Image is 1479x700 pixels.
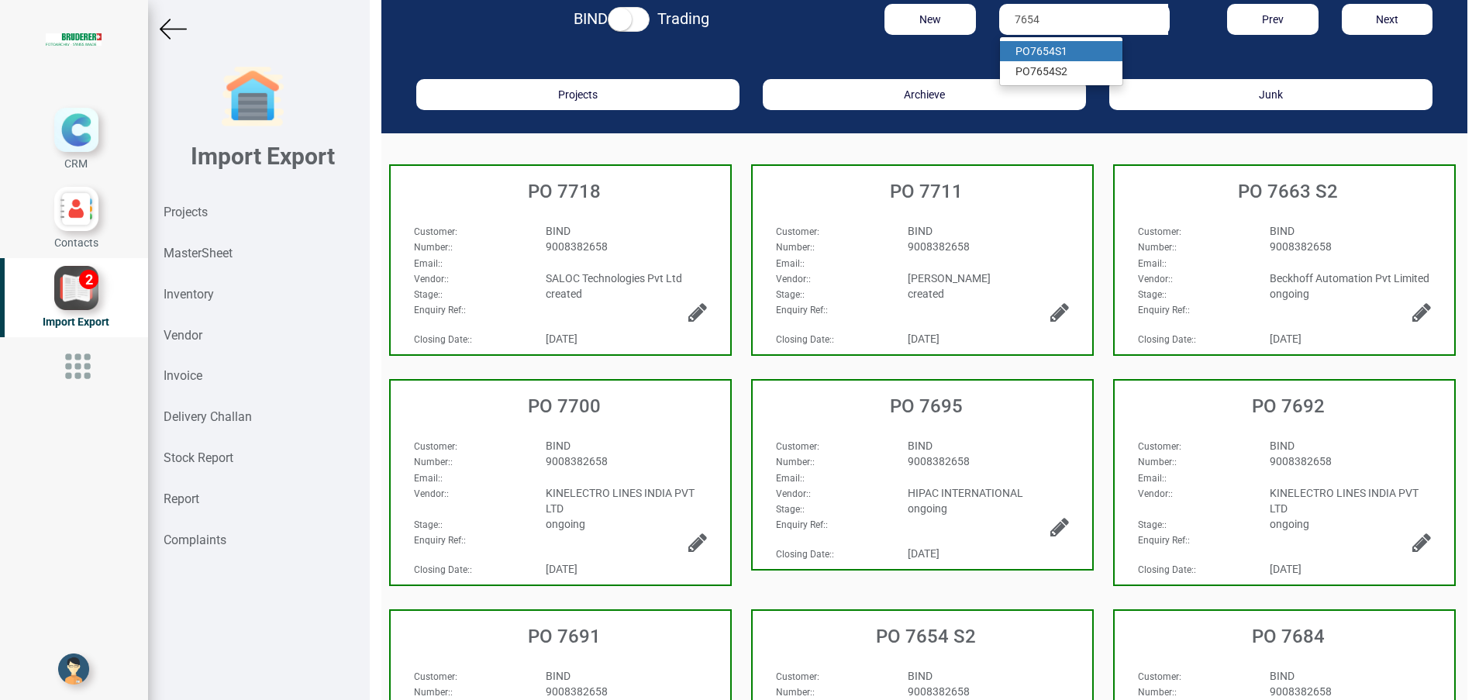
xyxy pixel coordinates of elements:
[1138,274,1173,284] span: :
[414,671,455,682] strong: Customer
[414,687,453,698] span: :
[760,181,1092,202] h3: PO 7711
[1342,4,1432,35] button: Next
[546,563,577,575] span: [DATE]
[64,157,88,170] span: CRM
[1138,457,1174,467] strong: Number:
[908,502,947,515] span: ongoing
[1270,487,1419,515] span: KINELECTRO LINES INDIA PVT LTD
[1138,334,1194,345] strong: Closing Date:
[546,685,608,698] span: 9008382658
[1270,518,1309,530] span: ongoing
[414,519,440,530] strong: Stage:
[908,487,1023,499] span: HIPAC INTERNATIONAL
[776,242,812,253] strong: Number:
[1138,564,1196,575] span: :
[1270,288,1309,300] span: ongoing
[164,491,199,506] strong: Report
[1270,240,1332,253] span: 9008382658
[1138,289,1167,300] span: :
[1138,473,1164,484] strong: Email:
[1138,473,1167,484] span: :
[164,246,233,260] strong: MasterSheet
[776,334,832,345] strong: Closing Date:
[414,258,443,269] span: :
[776,549,832,560] strong: Closing Date:
[398,181,730,202] h3: PO 7718
[79,270,98,289] div: 2
[1270,563,1301,575] span: [DATE]
[414,564,472,575] span: :
[776,441,819,452] span: :
[776,226,819,237] span: :
[191,143,335,170] b: Import Export
[908,670,933,682] span: BIND
[1138,519,1167,530] span: :
[1000,41,1122,61] a: PO7654S1
[1138,226,1181,237] span: :
[414,564,470,575] strong: Closing Date:
[1122,626,1454,647] h3: PO 7684
[1270,455,1332,467] span: 9008382658
[908,288,944,300] span: created
[776,457,815,467] span: :
[1138,334,1196,345] span: :
[1138,441,1179,452] strong: Customer
[1138,564,1194,575] strong: Closing Date:
[1227,4,1318,35] button: Prev
[1270,333,1301,345] span: [DATE]
[414,242,450,253] strong: Number:
[908,685,970,698] span: 9008382658
[776,441,817,452] strong: Customer
[1270,670,1295,682] span: BIND
[414,289,443,300] span: :
[546,455,608,467] span: 9008382658
[164,368,202,383] strong: Invoice
[1138,535,1188,546] strong: Enquiry Ref:
[1122,396,1454,416] h3: PO 7692
[398,396,730,416] h3: PO 7700
[776,504,805,515] span: :
[1138,305,1190,316] span: :
[776,242,815,253] span: :
[414,488,449,499] span: :
[1000,61,1122,81] a: PO7654S2
[776,226,817,237] strong: Customer
[574,9,608,28] strong: BIND
[1138,305,1188,316] strong: Enquiry Ref:
[1138,242,1177,253] span: :
[1138,488,1170,499] strong: Vendor:
[776,671,819,682] span: :
[1138,289,1164,300] strong: Stage:
[414,274,446,284] strong: Vendor:
[546,487,695,515] span: KINELECTRO LINES INDIA PVT LTD
[1138,535,1190,546] span: :
[908,240,970,253] span: 9008382658
[164,533,226,547] strong: Complaints
[414,242,453,253] span: :
[414,535,466,546] span: :
[222,66,284,128] img: garage-closed.png
[43,316,109,328] span: Import Export
[1138,687,1177,698] span: :
[414,289,440,300] strong: Stage:
[164,287,214,302] strong: Inventory
[1138,671,1181,682] span: :
[414,305,464,316] strong: Enquiry Ref:
[884,4,975,35] button: New
[546,518,585,530] span: ongoing
[776,305,828,316] span: :
[908,547,939,560] span: [DATE]
[546,333,577,345] span: [DATE]
[908,333,939,345] span: [DATE]
[414,258,440,269] strong: Email:
[414,226,455,237] strong: Customer
[414,334,472,345] span: :
[776,457,812,467] strong: Number:
[908,272,991,284] span: [PERSON_NAME]
[414,457,453,467] span: :
[776,519,826,530] strong: Enquiry Ref:
[416,79,739,110] button: Projects
[414,535,464,546] strong: Enquiry Ref:
[546,670,571,682] span: BIND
